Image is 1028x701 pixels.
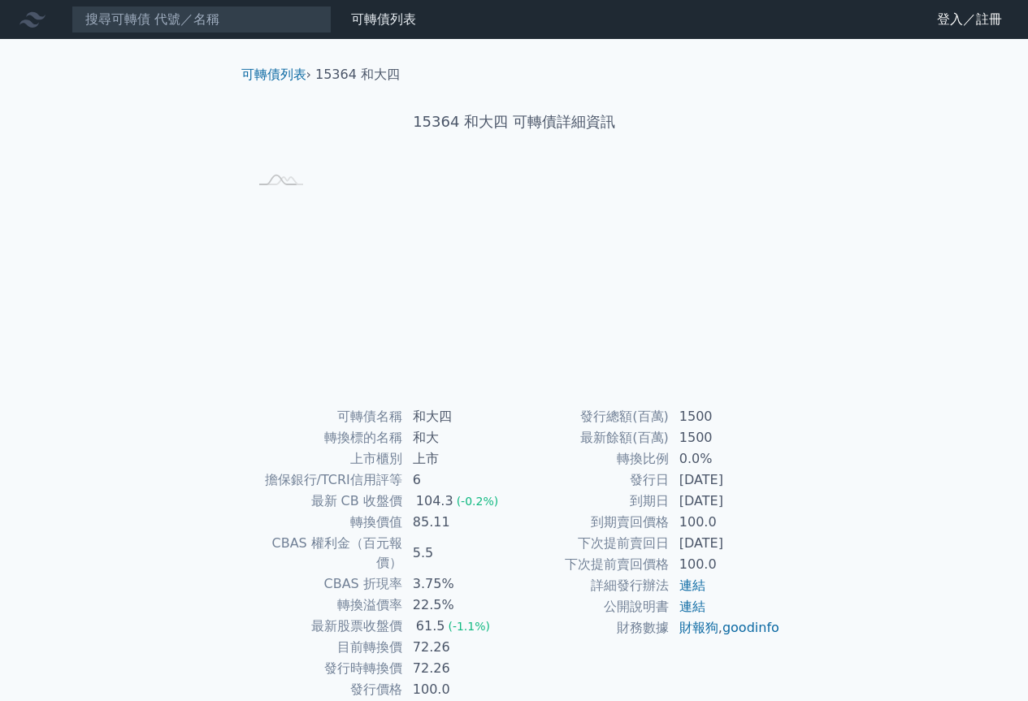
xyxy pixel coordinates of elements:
td: 下次提前賣回價格 [514,554,670,575]
li: › [241,65,311,84]
td: 6 [403,469,514,491]
td: 發行日 [514,469,670,491]
td: 目前轉換價 [248,637,403,658]
td: 0.0% [670,448,781,469]
td: [DATE] [670,469,781,491]
td: 100.0 [670,554,781,575]
td: 可轉債名稱 [248,406,403,427]
td: 最新餘額(百萬) [514,427,670,448]
td: 和大四 [403,406,514,427]
a: 連結 [679,599,705,614]
td: 上市櫃別 [248,448,403,469]
td: 和大 [403,427,514,448]
div: 61.5 [413,617,449,636]
div: 104.3 [413,491,457,511]
td: 發行總額(百萬) [514,406,670,427]
a: 財報狗 [679,620,718,635]
td: 22.5% [403,595,514,616]
span: (-1.1%) [448,620,490,633]
a: 登入／註冊 [924,6,1015,32]
a: 可轉債列表 [241,67,306,82]
td: 擔保銀行/TCRI信用評等 [248,469,403,491]
a: 連結 [679,578,705,593]
td: 3.75% [403,573,514,595]
td: 85.11 [403,512,514,533]
td: 最新股票收盤價 [248,616,403,637]
td: [DATE] [670,533,781,554]
td: CBAS 權利金（百元報價） [248,533,403,573]
td: 發行價格 [248,679,403,700]
a: 可轉債列表 [351,11,416,27]
a: goodinfo [722,620,779,635]
td: [DATE] [670,491,781,512]
td: 5.5 [403,533,514,573]
td: 100.0 [670,512,781,533]
h1: 15364 和大四 可轉債詳細資訊 [228,110,800,133]
td: 到期賣回價格 [514,512,670,533]
td: 72.26 [403,637,514,658]
td: 財務數據 [514,617,670,638]
td: 1500 [670,427,781,448]
td: , [670,617,781,638]
td: 發行時轉換價 [248,658,403,679]
td: 最新 CB 收盤價 [248,491,403,512]
td: 72.26 [403,658,514,679]
td: 到期日 [514,491,670,512]
td: 100.0 [403,679,514,700]
td: 公開說明書 [514,596,670,617]
td: 轉換標的名稱 [248,427,403,448]
td: CBAS 折現率 [248,573,403,595]
input: 搜尋可轉債 代號／名稱 [72,6,332,33]
td: 轉換比例 [514,448,670,469]
td: 下次提前賣回日 [514,533,670,554]
span: (-0.2%) [457,495,499,508]
td: 上市 [403,448,514,469]
td: 轉換價值 [248,512,403,533]
td: 轉換溢價率 [248,595,403,616]
li: 15364 和大四 [315,65,400,84]
td: 詳細發行辦法 [514,575,670,596]
td: 1500 [670,406,781,427]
